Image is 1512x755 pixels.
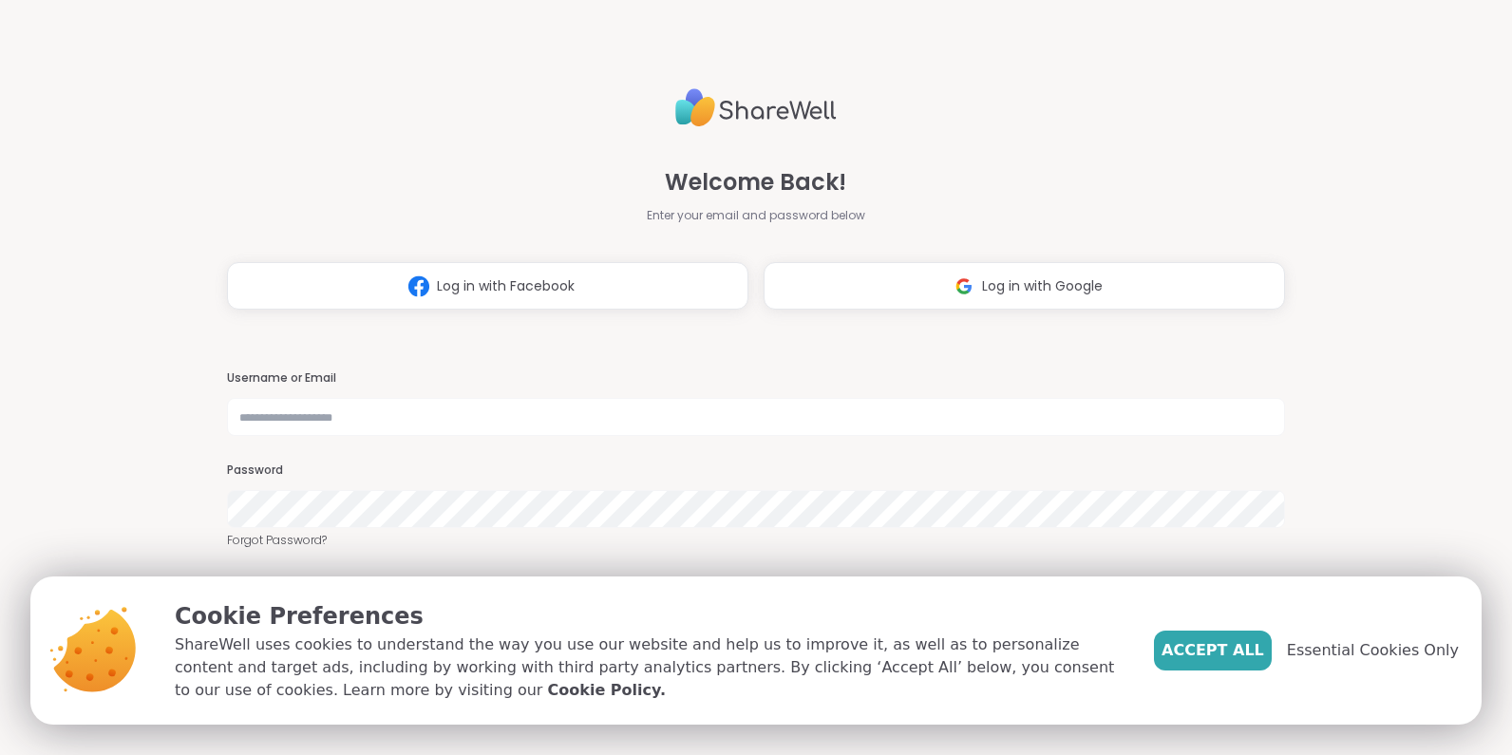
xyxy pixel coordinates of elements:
img: ShareWell Logomark [401,269,437,304]
img: ShareWell Logomark [946,269,982,304]
h3: Password [227,462,1285,479]
button: Log in with Facebook [227,262,748,310]
p: Cookie Preferences [175,599,1124,633]
a: Cookie Policy. [548,679,666,702]
h3: Username or Email [227,370,1285,387]
button: Accept All [1154,631,1272,670]
span: Enter your email and password below [647,207,865,224]
a: Forgot Password? [227,532,1285,549]
img: ShareWell Logo [675,81,837,135]
span: Accept All [1162,639,1264,662]
span: Log in with Google [982,276,1103,296]
p: ShareWell uses cookies to understand the way you use our website and help us to improve it, as we... [175,633,1124,702]
span: Welcome Back! [665,165,846,199]
span: Essential Cookies Only [1287,639,1459,662]
button: Log in with Google [764,262,1285,310]
span: Log in with Facebook [437,276,575,296]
